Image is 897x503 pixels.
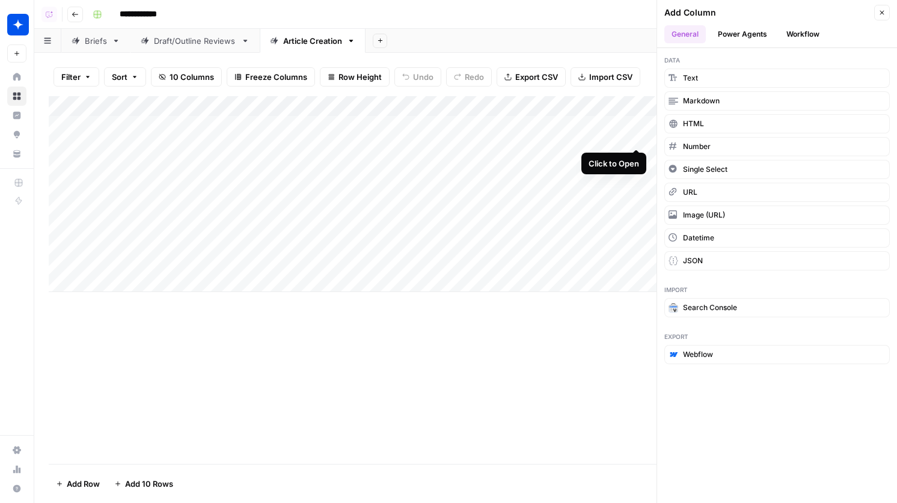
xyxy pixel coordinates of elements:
[151,67,222,87] button: 10 Columns
[589,157,639,169] div: Click to Open
[154,35,236,47] div: Draft/Outline Reviews
[107,474,180,493] button: Add 10 Rows
[683,255,703,266] span: JSON
[664,206,890,225] button: Image (URL)
[683,302,737,313] span: Search Console
[170,71,214,83] span: 10 Columns
[7,460,26,479] a: Usage
[283,35,342,47] div: Article Creation
[7,106,26,125] a: Insights
[664,137,890,156] button: Number
[664,332,890,341] span: Export
[711,25,774,43] button: Power Agents
[664,55,890,65] span: Data
[54,67,99,87] button: Filter
[497,67,566,87] button: Export CSV
[664,114,890,133] button: HTML
[664,183,890,202] button: URL
[683,141,711,152] span: Number
[683,187,697,198] span: URL
[465,71,484,83] span: Redo
[61,71,81,83] span: Filter
[7,125,26,144] a: Opportunities
[67,478,100,490] span: Add Row
[245,71,307,83] span: Freeze Columns
[413,71,433,83] span: Undo
[7,144,26,163] a: Your Data
[260,29,366,53] a: Article Creation
[683,73,698,84] span: Text
[571,67,640,87] button: Import CSV
[320,67,390,87] button: Row Height
[104,67,146,87] button: Sort
[7,479,26,498] button: Help + Support
[683,118,704,129] span: HTML
[7,10,26,40] button: Workspace: Wiz
[664,69,890,88] button: Text
[515,71,558,83] span: Export CSV
[589,71,632,83] span: Import CSV
[49,474,107,493] button: Add Row
[664,251,890,270] button: JSON
[683,96,720,106] span: Markdown
[61,29,130,53] a: Briefs
[664,25,706,43] button: General
[779,25,827,43] button: Workflow
[683,349,713,360] span: Webflow
[7,441,26,460] a: Settings
[7,67,26,87] a: Home
[130,29,260,53] a: Draft/Outline Reviews
[683,210,725,221] span: Image (URL)
[664,285,890,294] span: Import
[664,345,890,364] button: Webflow
[664,91,890,111] button: Markdown
[664,160,890,179] button: Single Select
[85,35,107,47] div: Briefs
[112,71,127,83] span: Sort
[664,228,890,248] button: Datetime
[7,87,26,106] a: Browse
[338,71,382,83] span: Row Height
[227,67,315,87] button: Freeze Columns
[683,164,727,175] span: Single Select
[664,298,890,317] button: Search Console
[683,233,714,243] span: Datetime
[446,67,492,87] button: Redo
[394,67,441,87] button: Undo
[125,478,173,490] span: Add 10 Rows
[7,14,29,35] img: Wiz Logo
